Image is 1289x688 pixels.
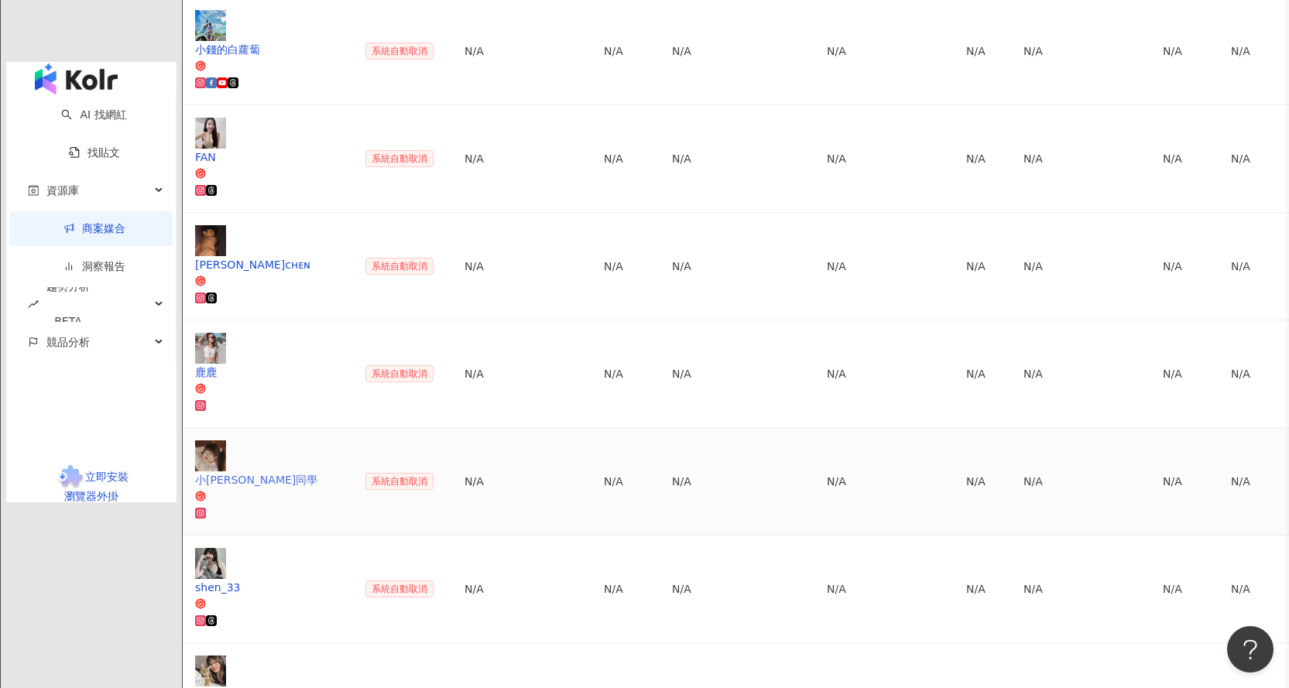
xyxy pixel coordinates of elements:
span: 趨勢分析 [46,269,90,339]
td: N/A [814,536,954,643]
div: FAN [195,149,341,166]
td: N/A [591,105,660,213]
div: N/A [966,258,999,275]
span: 系統自動取消 [365,43,434,60]
iframe: Help Scout Beacon - Open [1227,626,1274,673]
td: N/A [452,105,591,213]
span: 系統自動取消 [365,473,434,490]
span: 系統自動取消 [365,258,434,275]
td: N/A [452,536,591,643]
td: N/A [452,320,591,428]
td: N/A [591,213,660,320]
span: 系統自動取消 [365,580,434,597]
td: N/A [1150,536,1219,643]
span: 資源庫 [46,173,79,208]
div: N/A [966,473,999,490]
div: [PERSON_NAME]ᴄʜᴇɴ [195,256,341,273]
td: N/A [1150,428,1219,536]
a: 商案媒合 [63,222,125,234]
td: N/A [1011,536,1150,643]
td: N/A [1150,213,1219,320]
img: KOL Avatar [195,655,226,686]
div: N/A [966,580,999,597]
td: N/A [591,536,660,643]
span: 立即安裝 瀏覽器外掛 [64,471,129,502]
div: BETA [46,304,90,339]
img: KOL Avatar [195,118,226,149]
span: 系統自動取消 [365,150,434,167]
a: searchAI 找網紅 [61,108,126,121]
td: N/A [1011,428,1150,536]
td: N/A [591,320,660,428]
img: KOL Avatar [195,333,226,364]
td: N/A [452,428,591,536]
img: chrome extension [55,465,85,490]
td: N/A [660,320,814,428]
span: 競品分析 [46,325,90,360]
td: N/A [660,536,814,643]
div: N/A [966,43,999,60]
img: KOL Avatar [195,10,226,41]
td: N/A [1011,105,1150,213]
td: N/A [1011,320,1150,428]
td: N/A [1150,105,1219,213]
div: 小錢的白蘿蔔 [195,41,341,58]
td: N/A [591,428,660,536]
td: N/A [660,213,814,320]
td: N/A [814,320,954,428]
img: KOL Avatar [195,548,226,579]
span: rise [28,299,39,310]
td: N/A [814,428,954,536]
td: N/A [814,105,954,213]
td: N/A [452,213,591,320]
div: shen_33 [195,579,341,596]
td: N/A [1011,213,1150,320]
img: logo [35,63,118,94]
div: 鹿鹿 [195,364,341,381]
div: N/A [966,150,999,167]
td: N/A [814,213,954,320]
span: 系統自動取消 [365,365,434,382]
td: N/A [1150,320,1219,428]
img: KOL Avatar [195,225,226,256]
td: N/A [660,428,814,536]
a: 洞察報告 [63,260,125,272]
div: 小[PERSON_NAME]同學 [195,471,341,488]
a: 找貼文 [69,146,120,159]
a: chrome extension立即安裝 瀏覽器外掛 [6,465,177,502]
img: KOL Avatar [195,440,226,471]
div: N/A [966,365,999,382]
td: N/A [660,105,814,213]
